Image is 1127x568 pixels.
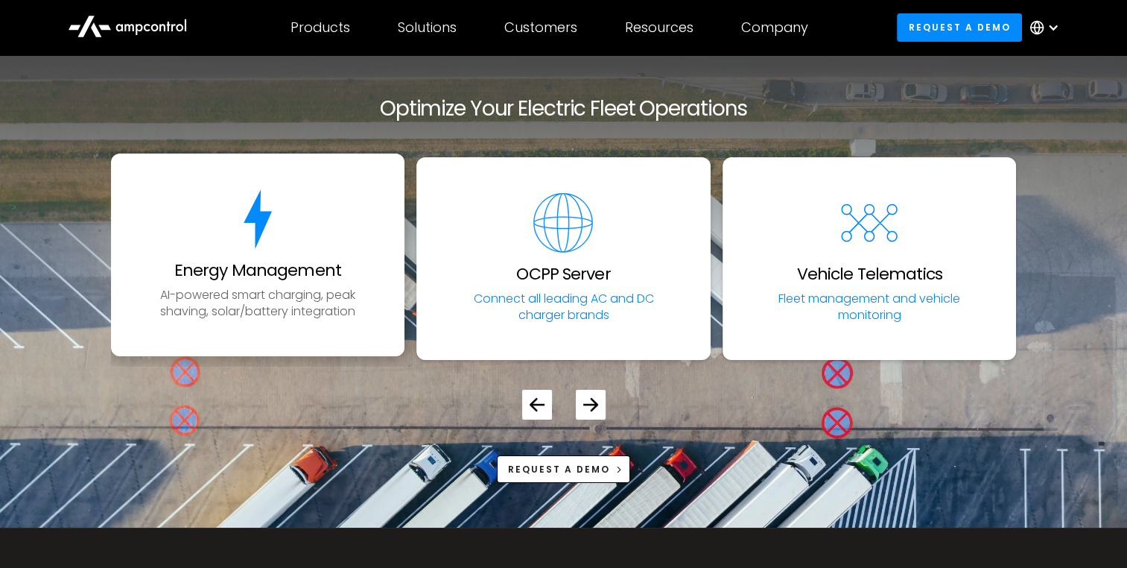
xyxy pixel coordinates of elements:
a: Request a demo [897,13,1022,41]
h3: Vehicle Telematics [797,265,942,284]
h3: OCPP Server [516,265,610,284]
div: Products [291,19,350,36]
div: 1 / 5 [111,157,405,360]
div: Previous slide [522,390,552,420]
div: Resources [625,19,693,36]
p: Connect all leading AC and DC charger brands [449,291,678,324]
a: Vehicle TelematicsFleet management and vehicle monitoring [723,157,1017,360]
div: Customers [504,19,577,36]
div: 3 / 5 [723,157,1017,360]
div: Solutions [398,19,457,36]
h2: Optimize Your Electric Fleet Operations [111,96,1017,122]
div: Company [741,19,808,36]
p: AI-powered smart charging, peak shaving, solar/battery integration [144,287,372,321]
div: Next slide [576,390,606,420]
a: energy for ev chargingEnergy ManagementAI-powered smart charging, peak shaving, solar/battery int... [111,154,405,356]
a: software for EV fleetsOCPP ServerConnect all leading AC and DC charger brands [416,157,711,360]
h3: Energy Management [174,261,341,280]
img: software for EV fleets [533,193,593,253]
a: Request a demo [497,455,631,483]
img: energy for ev charging [228,189,288,249]
div: 2 / 5 [416,157,711,360]
div: Request a demo [508,463,610,476]
p: Fleet management and vehicle monitoring [755,291,984,324]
